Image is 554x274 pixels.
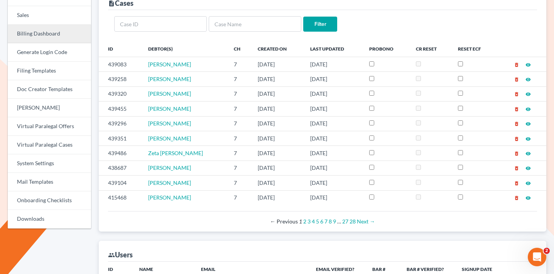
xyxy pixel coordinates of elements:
td: [DATE] [304,72,363,86]
a: [PERSON_NAME] [148,105,191,112]
td: 439351 [99,131,142,145]
a: [PERSON_NAME] [148,120,191,127]
th: Last Updated [304,41,363,57]
span: Previous page [270,218,298,225]
a: delete_forever [514,90,519,97]
a: Onboarding Checklists [8,191,91,210]
a: visibility [525,179,531,186]
a: visibility [525,150,531,156]
td: 439320 [99,86,142,101]
td: [DATE] [304,86,363,101]
em: Page 1 [299,218,302,225]
td: [DATE] [252,131,304,145]
td: 7 [228,161,252,175]
td: 439104 [99,176,142,190]
a: delete_forever [514,61,519,68]
a: [PERSON_NAME] [8,99,91,117]
a: visibility [525,76,531,82]
span: Zeta [PERSON_NAME] [148,150,203,156]
td: [DATE] [304,161,363,175]
a: visibility [525,120,531,127]
td: [DATE] [304,57,363,71]
a: [PERSON_NAME] [148,90,191,97]
a: Filing Templates [8,62,91,80]
i: delete_forever [514,151,519,156]
a: Generate Login Code [8,43,91,62]
i: visibility [525,136,531,142]
a: [PERSON_NAME] [148,135,191,142]
th: Reset ECF [452,41,497,57]
i: delete_forever [514,136,519,142]
td: [DATE] [304,101,363,116]
a: [PERSON_NAME] [148,179,191,186]
td: 439296 [99,116,142,131]
td: [DATE] [252,161,304,175]
td: 7 [228,131,252,145]
td: [DATE] [252,86,304,101]
td: [DATE] [252,116,304,131]
i: delete_forever [514,62,519,68]
a: Doc Creator Templates [8,80,91,99]
a: Page 27 [342,218,348,225]
i: delete_forever [514,195,519,201]
a: visibility [525,105,531,112]
i: visibility [525,121,531,127]
i: visibility [525,151,531,156]
i: visibility [525,62,531,68]
span: 2 [544,248,550,254]
td: [DATE] [252,176,304,190]
i: visibility [525,107,531,112]
a: [PERSON_NAME] [148,164,191,171]
td: 438687 [99,161,142,175]
a: Next page [357,218,375,225]
td: [DATE] [304,131,363,145]
a: Page 3 [307,218,311,225]
a: visibility [525,135,531,142]
a: Virtual Paralegal Offers [8,117,91,136]
iframe: Intercom live chat [528,248,546,266]
a: Page 4 [312,218,315,225]
i: delete_forever [514,121,519,127]
td: 439258 [99,72,142,86]
td: 7 [228,116,252,131]
a: delete_forever [514,164,519,171]
a: Mail Templates [8,173,91,191]
td: [DATE] [252,57,304,71]
a: delete_forever [514,120,519,127]
div: Pagination [114,218,531,225]
i: delete_forever [514,107,519,112]
input: Case ID [114,16,207,32]
td: [DATE] [252,72,304,86]
th: ID [99,41,142,57]
td: 439083 [99,57,142,71]
td: 415468 [99,190,142,205]
th: Ch [228,41,252,57]
a: System Settings [8,154,91,173]
i: delete_forever [514,77,519,82]
td: 7 [228,86,252,101]
td: [DATE] [304,176,363,190]
td: 7 [228,190,252,205]
a: [PERSON_NAME] [148,61,191,68]
a: delete_forever [514,76,519,82]
a: [PERSON_NAME] [148,194,191,201]
i: visibility [525,77,531,82]
a: Virtual Paralegal Cases [8,136,91,154]
td: [DATE] [304,146,363,161]
a: Downloads [8,210,91,228]
span: [PERSON_NAME] [148,76,191,82]
td: [DATE] [304,116,363,131]
a: Page 5 [316,218,319,225]
th: Created On [252,41,304,57]
i: visibility [525,181,531,186]
a: Page 2 [303,218,306,225]
a: visibility [525,61,531,68]
a: Page 28 [350,218,356,225]
i: visibility [525,91,531,97]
